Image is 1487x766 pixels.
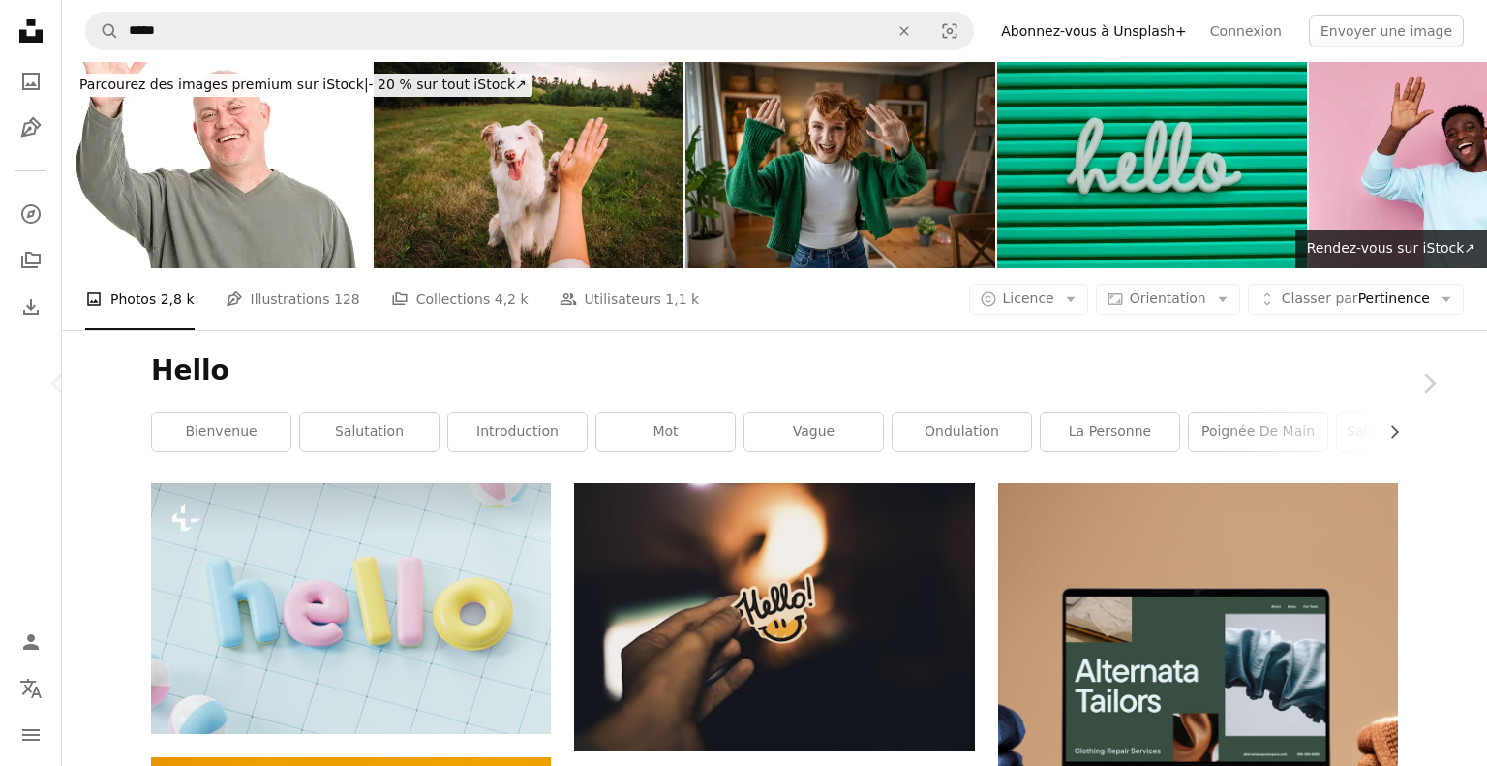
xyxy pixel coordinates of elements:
a: Photos [12,62,50,101]
a: Historique de téléchargement [12,288,50,326]
button: Recherche de visuels [926,13,973,49]
a: poignée de main [1189,413,1327,451]
a: vague [744,413,883,451]
img: Bonjour [997,62,1307,268]
img: Jeune femme saluant et souriant lors d’un appel vidéo à la maison [685,62,995,268]
img: Le mot bonjour épelé dans des couleurs pastel [151,483,551,734]
span: 128 [334,289,360,310]
a: Collections [12,241,50,280]
img: Dog gives paw to a woman making high five gesture [374,62,683,268]
span: Licence [1003,291,1054,306]
a: Connexion / S’inscrire [12,623,50,661]
span: Parcourez des images premium sur iStock | [79,77,369,92]
a: Explorer [12,195,50,233]
a: person holding Hello! sticker [574,608,974,626]
button: Effacer [883,13,926,49]
button: Licence [969,284,1088,315]
a: Utilisateurs 1,1 k [560,268,700,330]
span: Rendez-vous sur iStock ↗ [1307,240,1475,256]
button: Classer parPertinence [1248,284,1464,315]
a: Le mot bonjour épelé dans des couleurs pastel [151,599,551,617]
button: Envoyer une image [1309,15,1464,46]
span: - 20 % sur tout iStock ↗ [79,77,527,92]
button: Menu [12,716,50,754]
button: Orientation [1096,284,1240,315]
span: Classer par [1282,291,1358,306]
a: la personne [1041,413,1179,451]
span: Pertinence [1282,290,1430,309]
img: Homme d'âge mûr heureux agitant Bonjour [62,62,372,268]
a: Collections 4,2 k [391,268,529,330]
a: Bienvenue [152,413,290,451]
a: Salut tout le monde [1337,413,1475,451]
img: person holding Hello! sticker [574,483,974,751]
button: Rechercher sur Unsplash [86,13,119,49]
button: Langue [12,669,50,708]
a: Illustrations 128 [226,268,360,330]
h1: Hello [151,353,1398,388]
a: ondulation [893,413,1031,451]
a: Introduction [448,413,587,451]
a: Suivant [1371,291,1487,476]
a: Connexion [1199,15,1293,46]
a: mot [596,413,735,451]
span: 4,2 k [495,289,529,310]
a: Abonnez-vous à Unsplash+ [989,15,1199,46]
a: salutation [300,413,439,451]
a: Rendez-vous sur iStock↗ [1295,230,1487,268]
form: Rechercher des visuels sur tout le site [85,12,974,50]
span: Orientation [1130,291,1206,306]
a: Parcourez des images premium sur iStock|- 20 % sur tout iStock↗ [62,62,544,108]
span: 1,1 k [665,289,699,310]
a: Illustrations [12,108,50,147]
